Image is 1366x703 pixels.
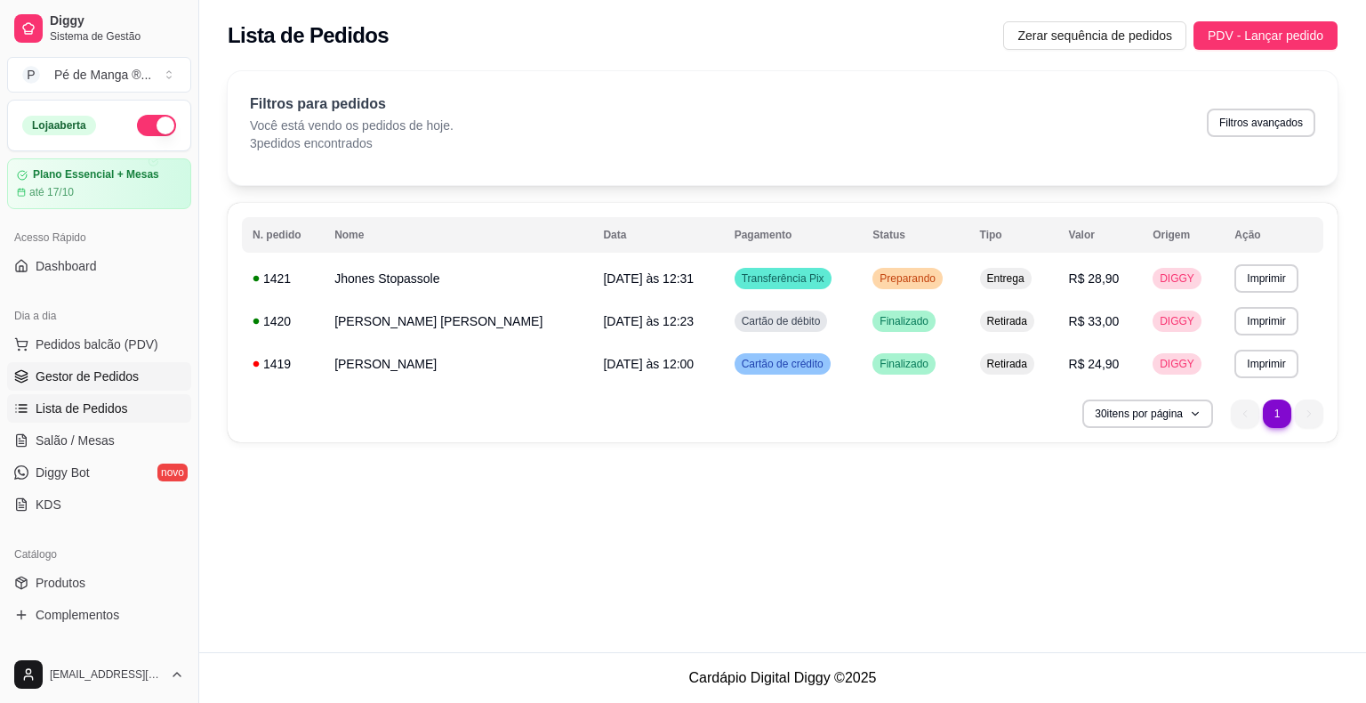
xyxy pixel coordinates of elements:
[724,217,863,253] th: Pagamento
[876,271,939,286] span: Preparando
[969,217,1058,253] th: Tipo
[7,330,191,359] button: Pedidos balcão (PDV)
[1156,314,1198,328] span: DIGGY
[1222,391,1332,437] nav: pagination navigation
[592,217,723,253] th: Data
[36,496,61,513] span: KDS
[324,217,592,253] th: Nome
[253,312,313,330] div: 1420
[1069,357,1120,371] span: R$ 24,90
[29,185,74,199] article: até 17/10
[7,540,191,569] div: Catálogo
[603,314,694,328] span: [DATE] às 12:23
[1069,271,1120,286] span: R$ 28,90
[7,362,191,391] a: Gestor de Pedidos
[7,57,191,93] button: Select a team
[253,355,313,373] div: 1419
[1234,264,1298,293] button: Imprimir
[137,115,176,136] button: Alterar Status
[7,601,191,629] a: Complementos
[324,300,592,343] td: [PERSON_NAME] [PERSON_NAME]
[36,335,158,353] span: Pedidos balcão (PDV)
[7,653,191,696] button: [EMAIL_ADDRESS][DOMAIN_NAME]
[1234,350,1298,378] button: Imprimir
[984,271,1028,286] span: Entrega
[253,270,313,287] div: 1421
[36,257,97,275] span: Dashboard
[36,400,128,417] span: Lista de Pedidos
[50,13,184,29] span: Diggy
[1234,307,1298,335] button: Imprimir
[7,158,191,209] a: Plano Essencial + Mesasaté 17/10
[199,652,1366,703] footer: Cardápio Digital Diggy © 2025
[984,314,1031,328] span: Retirada
[1082,400,1213,428] button: 30itens por página
[54,66,151,84] div: Pé de Manga ® ...
[7,252,191,280] a: Dashboard
[7,569,191,597] a: Produtos
[324,257,592,300] td: Jhones Stopassole
[7,7,191,50] a: DiggySistema de Gestão
[242,217,324,253] th: N. pedido
[1208,26,1323,45] span: PDV - Lançar pedido
[7,223,191,252] div: Acesso Rápido
[1156,357,1198,371] span: DIGGY
[1017,26,1172,45] span: Zerar sequência de pedidos
[22,116,96,135] div: Loja aberta
[1193,21,1338,50] button: PDV - Lançar pedido
[7,394,191,423] a: Lista de Pedidos
[1069,314,1120,328] span: R$ 33,00
[1142,217,1224,253] th: Origem
[876,314,932,328] span: Finalizado
[324,343,592,385] td: [PERSON_NAME]
[33,168,159,182] article: Plano Essencial + Mesas
[984,357,1031,371] span: Retirada
[7,490,191,519] a: KDS
[7,302,191,330] div: Dia a dia
[36,464,90,481] span: Diggy Bot
[22,66,40,84] span: P
[250,93,454,115] p: Filtros para pedidos
[1224,217,1323,253] th: Ação
[7,458,191,487] a: Diggy Botnovo
[228,21,389,50] h2: Lista de Pedidos
[36,606,119,624] span: Complementos
[738,314,824,328] span: Cartão de débito
[36,368,139,385] span: Gestor de Pedidos
[876,357,932,371] span: Finalizado
[1207,109,1315,137] button: Filtros avançados
[738,357,827,371] span: Cartão de crédito
[36,432,115,449] span: Salão / Mesas
[738,271,828,286] span: Transferência Pix
[250,134,454,152] p: 3 pedidos encontrados
[7,426,191,455] a: Salão / Mesas
[603,271,694,286] span: [DATE] às 12:31
[50,667,163,682] span: [EMAIL_ADDRESS][DOMAIN_NAME]
[1263,400,1291,428] li: pagination item 1 active
[1003,21,1186,50] button: Zerar sequência de pedidos
[50,29,184,44] span: Sistema de Gestão
[1156,271,1198,286] span: DIGGY
[603,357,694,371] span: [DATE] às 12:00
[250,117,454,134] p: Você está vendo os pedidos de hoje.
[862,217,968,253] th: Status
[1058,217,1143,253] th: Valor
[36,574,85,592] span: Produtos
